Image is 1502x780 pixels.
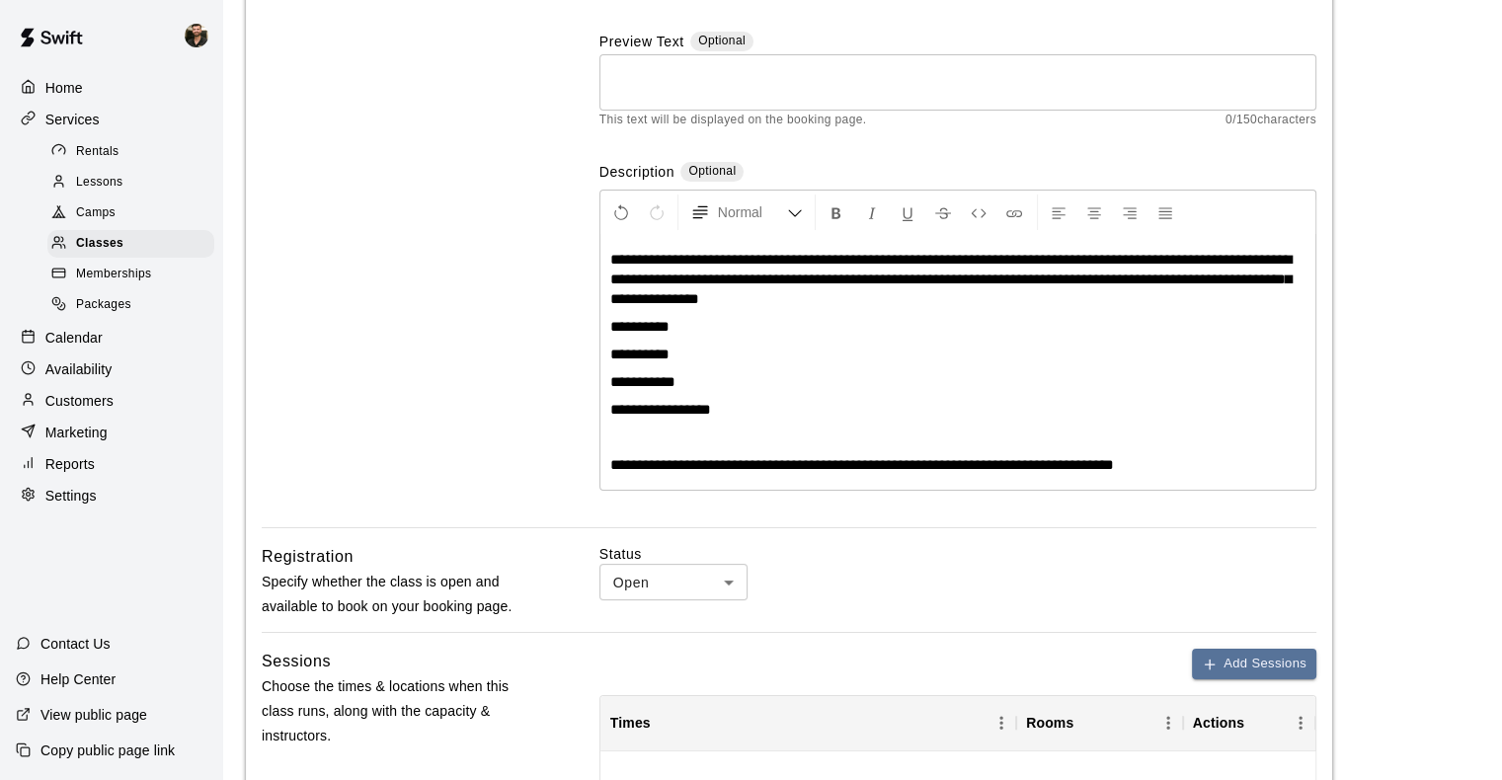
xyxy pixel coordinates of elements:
[40,669,116,689] p: Help Center
[47,136,222,167] a: Rentals
[181,16,222,55] div: Jacob Fisher
[16,323,206,352] a: Calendar
[1016,695,1183,750] div: Rooms
[45,391,114,411] p: Customers
[47,198,222,229] a: Camps
[891,195,924,230] button: Format Underline
[76,142,119,162] span: Rentals
[45,486,97,506] p: Settings
[1193,695,1244,750] div: Actions
[45,110,100,129] p: Services
[16,481,206,510] a: Settings
[45,454,95,474] p: Reports
[1148,195,1182,230] button: Justify Align
[599,162,674,185] label: Description
[688,164,736,178] span: Optional
[47,290,222,321] a: Packages
[40,741,175,760] p: Copy public page link
[1183,695,1316,750] div: Actions
[1225,111,1316,130] span: 0 / 150 characters
[651,709,678,737] button: Sort
[47,169,214,196] div: Lessons
[16,386,206,416] a: Customers
[1077,195,1111,230] button: Center Align
[47,138,214,166] div: Rentals
[47,167,222,197] a: Lessons
[855,195,889,230] button: Format Italics
[16,354,206,384] a: Availability
[718,202,787,222] span: Normal
[76,173,123,193] span: Lessons
[47,260,222,290] a: Memberships
[185,24,208,47] img: Jacob Fisher
[16,418,206,447] a: Marketing
[682,195,811,230] button: Formatting Options
[76,234,123,254] span: Classes
[987,708,1016,738] button: Menu
[600,695,1016,750] div: Times
[47,291,214,319] div: Packages
[47,229,222,260] a: Classes
[640,195,673,230] button: Redo
[1042,195,1075,230] button: Left Align
[47,261,214,288] div: Memberships
[47,230,214,258] div: Classes
[599,544,1316,564] label: Status
[962,195,995,230] button: Insert Code
[262,570,536,619] p: Specify whether the class is open and available to book on your booking page.
[16,73,206,103] a: Home
[40,705,147,725] p: View public page
[599,111,867,130] span: This text will be displayed on the booking page.
[262,674,536,749] p: Choose the times & locations when this class runs, along with the capacity & instructors.
[45,328,103,348] p: Calendar
[1113,195,1146,230] button: Right Align
[1073,709,1101,737] button: Sort
[76,265,151,284] span: Memberships
[599,32,684,54] label: Preview Text
[47,199,214,227] div: Camps
[926,195,960,230] button: Format Strikethrough
[1026,695,1073,750] div: Rooms
[262,649,331,674] h6: Sessions
[76,295,131,315] span: Packages
[599,564,748,600] div: Open
[45,78,83,98] p: Home
[820,195,853,230] button: Format Bold
[1192,649,1316,679] button: Add Sessions
[40,634,111,654] p: Contact Us
[1286,708,1315,738] button: Menu
[1153,708,1183,738] button: Menu
[16,449,206,479] a: Reports
[45,359,113,379] p: Availability
[604,195,638,230] button: Undo
[997,195,1031,230] button: Insert Link
[16,105,206,134] a: Services
[262,544,354,570] h6: Registration
[45,423,108,442] p: Marketing
[698,34,746,47] span: Optional
[610,695,651,750] div: Times
[76,203,116,223] span: Camps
